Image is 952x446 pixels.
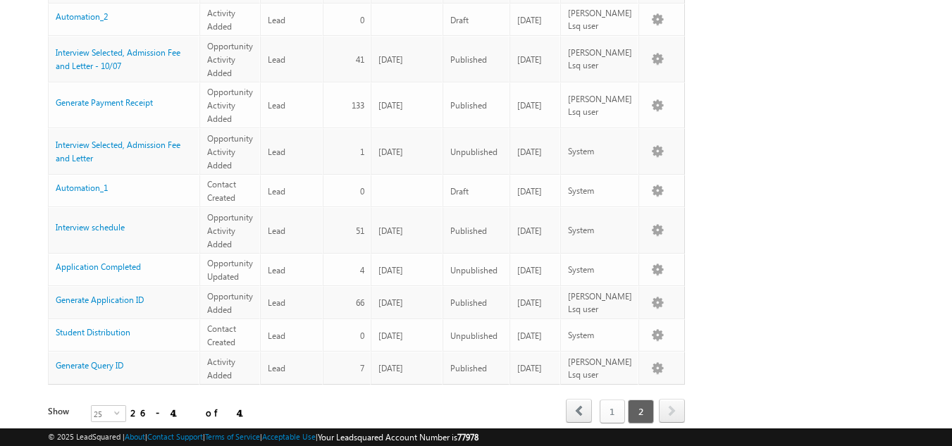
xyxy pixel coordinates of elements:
[56,222,125,233] a: Interview schedule
[56,140,180,163] a: Interview Selected, Admission Fee and Letter
[360,363,364,373] span: 7
[268,15,285,25] span: Lead
[600,399,625,423] a: 1
[450,15,469,25] span: Draft
[56,97,153,108] a: Generate Payment Receipt
[207,291,253,315] span: Opportunity Added
[566,399,592,423] span: prev
[207,8,235,32] span: Activity Added
[450,186,469,197] span: Draft
[56,11,108,22] a: Automation_2
[268,225,285,236] span: Lead
[517,330,542,341] span: [DATE]
[130,404,261,421] div: 26 - 41 of 41
[457,432,478,442] span: 77978
[56,360,123,371] a: Generate Query ID
[450,100,487,111] span: Published
[568,356,632,381] div: [PERSON_NAME] Lsq user
[568,47,632,72] div: [PERSON_NAME] Lsq user
[517,54,542,65] span: [DATE]
[378,363,403,373] span: [DATE]
[318,432,478,442] span: Your Leadsquared Account Number is
[450,147,497,157] span: Unpublished
[268,147,285,157] span: Lead
[517,225,542,236] span: [DATE]
[517,265,542,275] span: [DATE]
[450,225,487,236] span: Published
[378,54,403,65] span: [DATE]
[56,327,130,337] a: Student Distribution
[356,54,364,65] span: 41
[48,405,80,418] div: Show
[517,363,542,373] span: [DATE]
[517,147,542,157] span: [DATE]
[268,363,285,373] span: Lead
[262,432,316,441] a: Acceptable Use
[114,409,125,416] span: select
[360,265,364,275] span: 4
[360,147,364,157] span: 1
[568,145,632,158] div: System
[56,295,144,305] a: Generate Application ID
[207,87,253,124] span: Opportunity Activity Added
[360,186,364,197] span: 0
[268,297,285,308] span: Lead
[450,54,487,65] span: Published
[450,265,497,275] span: Unpublished
[568,7,632,32] div: [PERSON_NAME] Lsq user
[517,186,542,197] span: [DATE]
[92,406,114,421] span: 25
[268,54,285,65] span: Lead
[450,297,487,308] span: Published
[207,258,253,282] span: Opportunity Updated
[378,330,403,341] span: [DATE]
[628,399,654,423] span: 2
[360,15,364,25] span: 0
[378,147,403,157] span: [DATE]
[147,432,203,441] a: Contact Support
[356,297,364,308] span: 66
[207,41,253,78] span: Opportunity Activity Added
[207,323,236,347] span: Contact Created
[450,363,487,373] span: Published
[268,330,285,341] span: Lead
[568,329,632,342] div: System
[205,432,260,441] a: Terms of Service
[125,432,145,441] a: About
[378,100,403,111] span: [DATE]
[56,261,141,272] a: Application Completed
[352,100,364,111] span: 133
[356,225,364,236] span: 51
[568,185,632,197] div: System
[56,47,180,71] a: Interview Selected, Admission Fee and Letter - 10/07
[378,225,403,236] span: [DATE]
[568,290,632,316] div: [PERSON_NAME] Lsq user
[568,264,632,276] div: System
[360,330,364,341] span: 0
[378,265,403,275] span: [DATE]
[48,430,478,444] span: © 2025 LeadSquared | | | | |
[568,224,632,237] div: System
[517,100,542,111] span: [DATE]
[207,179,236,203] span: Contact Created
[450,330,497,341] span: Unpublished
[659,400,685,423] a: next
[659,399,685,423] span: next
[268,265,285,275] span: Lead
[517,15,542,25] span: [DATE]
[268,100,285,111] span: Lead
[378,297,403,308] span: [DATE]
[566,400,592,423] a: prev
[568,93,632,118] div: [PERSON_NAME] Lsq user
[207,357,235,380] span: Activity Added
[56,182,108,193] a: Automation_1
[207,133,253,171] span: Opportunity Activity Added
[207,212,253,249] span: Opportunity Activity Added
[517,297,542,308] span: [DATE]
[268,186,285,197] span: Lead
